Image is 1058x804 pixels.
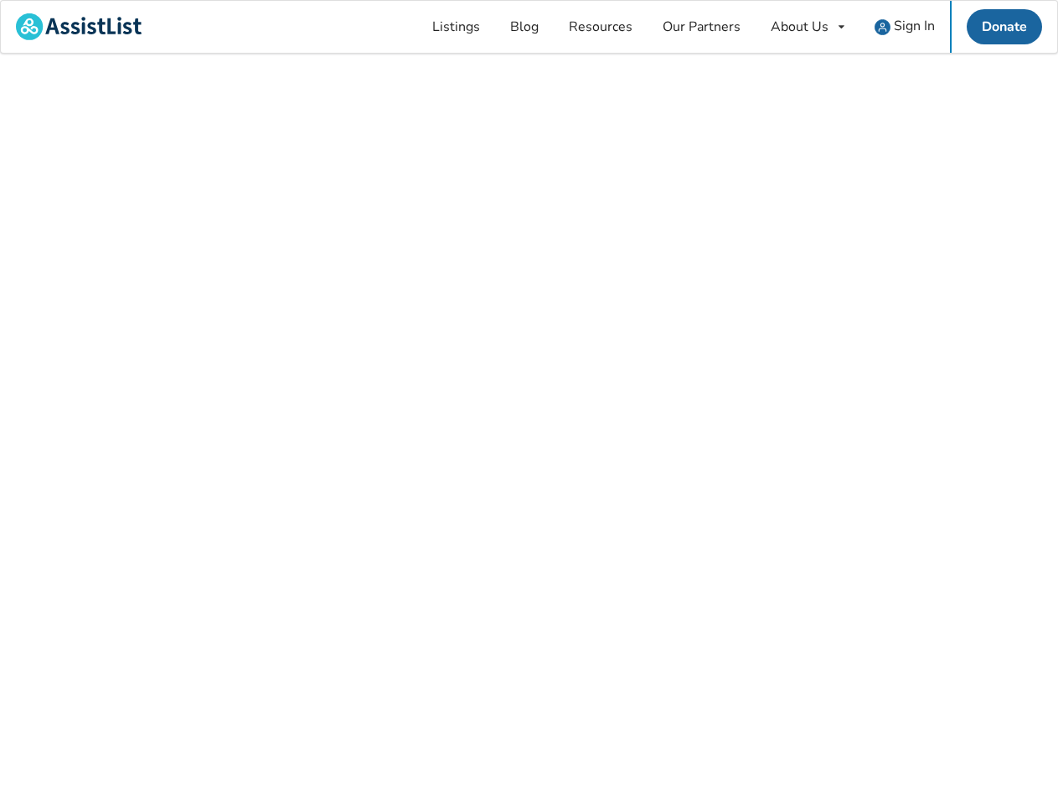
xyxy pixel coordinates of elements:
a: Our Partners [648,1,756,53]
img: user icon [875,19,890,35]
a: Blog [495,1,554,53]
span: Sign In [894,17,935,35]
img: assistlist-logo [16,13,142,40]
a: user icon Sign In [859,1,950,53]
a: Resources [554,1,648,53]
a: Listings [417,1,495,53]
a: Donate [967,9,1042,44]
div: About Us [771,20,828,33]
